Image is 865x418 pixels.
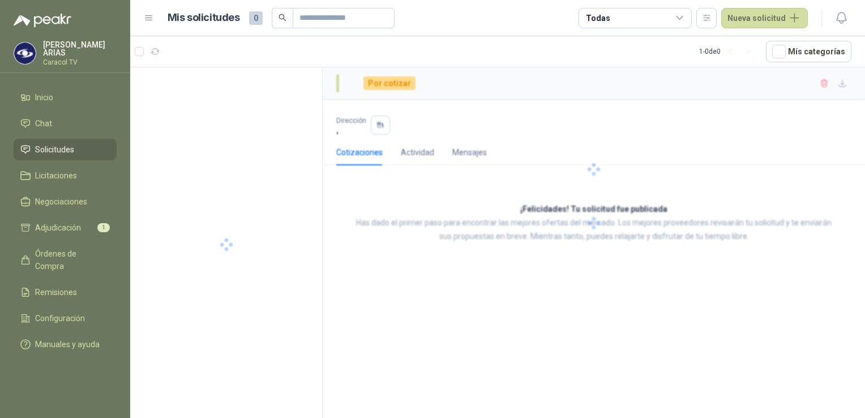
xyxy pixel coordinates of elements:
[35,338,100,351] span: Manuales y ayuda
[279,14,286,22] span: search
[35,91,53,104] span: Inicio
[14,281,117,303] a: Remisiones
[14,334,117,355] a: Manuales y ayuda
[43,41,117,57] p: [PERSON_NAME] ARIAS
[35,195,87,208] span: Negociaciones
[586,12,610,24] div: Todas
[699,42,757,61] div: 1 - 0 de 0
[35,312,85,325] span: Configuración
[35,286,77,298] span: Remisiones
[14,191,117,212] a: Negociaciones
[35,248,106,272] span: Órdenes de Compra
[14,14,71,27] img: Logo peakr
[249,11,263,25] span: 0
[766,41,851,62] button: Mís categorías
[14,217,117,238] a: Adjudicación1
[721,8,808,28] button: Nueva solicitud
[14,87,117,108] a: Inicio
[35,169,77,182] span: Licitaciones
[14,165,117,186] a: Licitaciones
[14,139,117,160] a: Solicitudes
[35,117,52,130] span: Chat
[168,10,240,26] h1: Mis solicitudes
[14,42,36,64] img: Company Logo
[14,243,117,277] a: Órdenes de Compra
[35,221,81,234] span: Adjudicación
[43,59,117,66] p: Caracol TV
[35,143,74,156] span: Solicitudes
[14,113,117,134] a: Chat
[97,223,110,232] span: 1
[14,308,117,329] a: Configuración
